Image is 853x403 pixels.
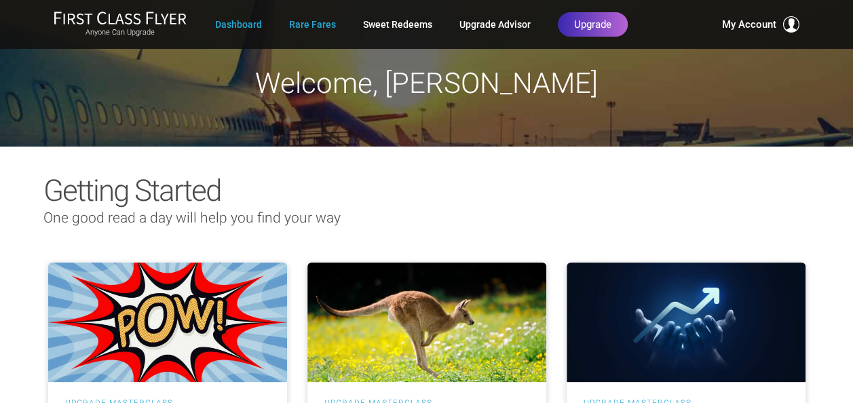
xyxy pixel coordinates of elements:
[722,16,799,33] button: My Account
[289,12,336,37] a: Rare Fares
[363,12,432,37] a: Sweet Redeems
[255,66,598,100] span: Welcome, [PERSON_NAME]
[722,16,776,33] span: My Account
[215,12,262,37] a: Dashboard
[54,28,187,37] small: Anyone Can Upgrade
[43,173,221,208] span: Getting Started
[558,12,628,37] a: Upgrade
[43,210,341,226] span: One good read a day will help you find your way
[54,11,187,25] img: First Class Flyer
[459,12,531,37] a: Upgrade Advisor
[54,11,187,38] a: First Class FlyerAnyone Can Upgrade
